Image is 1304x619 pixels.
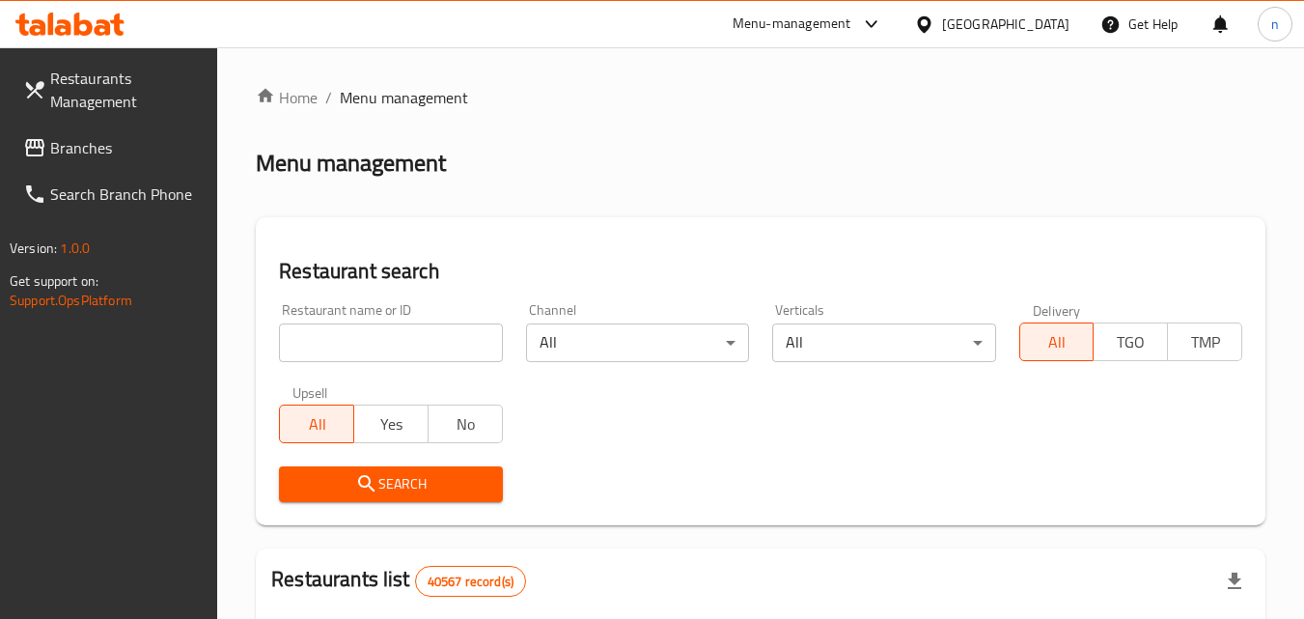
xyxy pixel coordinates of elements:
a: Search Branch Phone [8,171,218,217]
li: / [325,86,332,109]
span: Version: [10,236,57,261]
button: Yes [353,405,429,443]
span: All [1028,328,1087,356]
a: Home [256,86,318,109]
span: TMP [1176,328,1235,356]
label: Delivery [1033,303,1081,317]
span: Menu management [340,86,468,109]
button: All [279,405,354,443]
div: [GEOGRAPHIC_DATA] [942,14,1069,35]
a: Branches [8,125,218,171]
span: No [436,410,495,438]
div: Total records count [415,566,526,597]
div: Export file [1211,558,1258,605]
label: Upsell [292,385,328,399]
input: Search for restaurant name or ID.. [279,324,502,362]
div: All [526,324,749,362]
button: TMP [1167,323,1242,361]
a: Restaurants Management [8,55,218,125]
span: Branches [50,136,203,159]
div: All [772,324,995,362]
button: No [428,405,503,443]
h2: Restaurants list [271,565,526,597]
span: TGO [1101,328,1160,356]
span: All [288,410,347,438]
span: Search [294,472,486,496]
button: TGO [1093,323,1168,361]
span: Yes [362,410,421,438]
span: Get support on: [10,268,98,294]
span: 40567 record(s) [416,573,525,591]
a: Support.OpsPlatform [10,288,132,313]
button: Search [279,466,502,502]
h2: Restaurant search [279,257,1242,286]
h2: Menu management [256,148,446,179]
span: Search Branch Phone [50,183,203,206]
span: 1.0.0 [60,236,90,261]
div: Menu-management [733,13,851,36]
nav: breadcrumb [256,86,1265,109]
button: All [1019,323,1095,361]
span: Restaurants Management [50,67,203,113]
span: n [1271,14,1279,35]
